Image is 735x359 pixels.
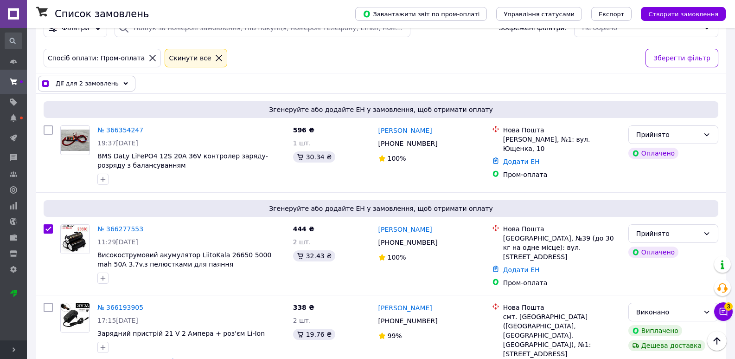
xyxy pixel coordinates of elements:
div: [PHONE_NUMBER] [377,137,440,150]
button: Зберегти фільтр [646,49,718,67]
a: № 366193905 [97,304,143,311]
a: BMS DaLy LiFePO4 12S 20A 36V контролер заряду-розряду з балансуванням [97,152,268,169]
span: Управління статусами [504,11,575,18]
a: Фото товару [60,303,90,333]
span: 338 ₴ [293,304,314,311]
div: [PHONE_NUMBER] [377,236,440,249]
div: смт. [GEOGRAPHIC_DATA] ([GEOGRAPHIC_DATA], [GEOGRAPHIC_DATA]. [GEOGRAPHIC_DATA]), №1: [STREET_ADD... [503,312,621,359]
button: Наверх [707,331,727,351]
img: Фото товару [61,130,89,151]
a: Фото товару [60,224,90,254]
img: Фото товару [61,225,89,254]
span: 11:29[DATE] [97,238,138,246]
div: Спосіб оплати: Пром-оплата [46,53,147,63]
div: Дешева доставка [628,340,705,351]
span: Збережені фільтри: [499,23,567,33]
span: Згенеруйте або додайте ЕН у замовлення, щоб отримати оплату [47,105,715,114]
div: Пром-оплата [503,278,621,287]
div: [PHONE_NUMBER] [377,314,440,327]
button: Чат з покупцем3 [714,302,733,321]
div: [GEOGRAPHIC_DATA], №39 (до 30 кг на одне місце): вул. [STREET_ADDRESS] [503,234,621,261]
span: Експорт [599,11,625,18]
span: 17:15[DATE] [97,317,138,324]
div: [PERSON_NAME], №1: вул. Ющенка, 10 [503,135,621,153]
div: Пром-оплата [503,170,621,179]
span: Згенеруйте або додайте ЕН у замовлення, щоб отримати оплату [47,204,715,213]
div: Прийнято [636,228,699,239]
a: [PERSON_NAME] [378,225,432,234]
span: Завантажити звіт по пром-оплаті [363,10,479,18]
a: Створити замовлення [632,10,726,17]
a: № 366354247 [97,126,143,134]
div: Cкинути все [167,53,213,63]
h1: Список замовлень [55,8,149,20]
button: Експорт [591,7,632,21]
div: 30.34 ₴ [293,151,335,163]
img: Фото товару [61,303,89,332]
span: 100% [388,155,406,162]
button: Створити замовлення [641,7,726,21]
span: 19:37[DATE] [97,139,138,147]
button: Завантажити звіт по пром-оплаті [355,7,487,21]
div: Виконано [636,307,699,317]
a: Високострумовий акумулятор LiitoKala 26650 5000 mah 50A 3.7v.з пелюстками для паяння [97,251,271,268]
div: 19.76 ₴ [293,329,335,340]
a: Додати ЕН [503,266,540,274]
input: Пошук за номером замовлення, ПІБ покупця, номером телефону, Email, номером накладної [115,19,410,37]
span: 2 шт. [293,238,311,246]
a: Зарядний пристрій 21 V 2 Ампера + роз'єм Li-Ion [97,330,265,337]
div: Нова Пошта [503,303,621,312]
div: Нова Пошта [503,224,621,234]
span: 3 [724,302,733,311]
span: 444 ₴ [293,225,314,233]
div: Нова Пошта [503,125,621,135]
a: [PERSON_NAME] [378,126,432,135]
span: Фільтри [62,23,89,33]
div: 32.43 ₴ [293,250,335,261]
span: Дії для 2 замовлень [56,79,119,88]
div: Оплачено [628,148,678,159]
a: Додати ЕН [503,158,540,165]
div: Оплачено [628,247,678,258]
a: [PERSON_NAME] [378,303,432,313]
a: № 366277553 [97,225,143,233]
a: Фото товару [60,125,90,155]
span: 2 шт. [293,317,311,324]
div: Не обрано [582,23,699,33]
span: Зберегти фільтр [653,53,710,63]
span: 1 шт. [293,139,311,147]
button: Управління статусами [496,7,582,21]
span: 99% [388,332,402,339]
span: 100% [388,254,406,261]
div: Виплачено [628,325,682,336]
span: 596 ₴ [293,126,314,134]
span: Створити замовлення [648,11,718,18]
div: Прийнято [636,130,699,140]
